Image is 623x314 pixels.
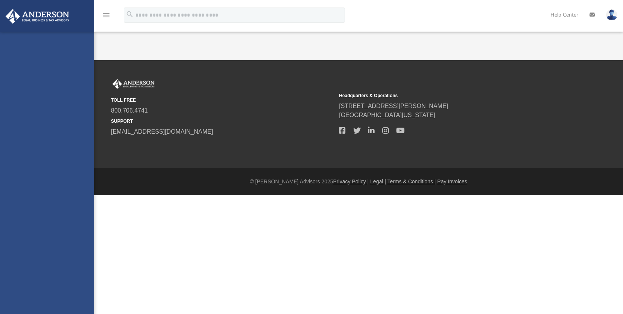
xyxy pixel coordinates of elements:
[111,107,148,114] a: 800.706.4741
[333,178,369,184] a: Privacy Policy |
[339,92,562,99] small: Headquarters & Operations
[102,14,111,20] a: menu
[3,9,71,24] img: Anderson Advisors Platinum Portal
[126,10,134,18] i: search
[339,112,435,118] a: [GEOGRAPHIC_DATA][US_STATE]
[111,118,334,125] small: SUPPORT
[111,97,334,104] small: TOLL FREE
[370,178,386,184] a: Legal |
[437,178,467,184] a: Pay Invoices
[111,79,156,89] img: Anderson Advisors Platinum Portal
[111,128,213,135] a: [EMAIL_ADDRESS][DOMAIN_NAME]
[387,178,436,184] a: Terms & Conditions |
[102,11,111,20] i: menu
[606,9,617,20] img: User Pic
[339,103,448,109] a: [STREET_ADDRESS][PERSON_NAME]
[94,178,623,186] div: © [PERSON_NAME] Advisors 2025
